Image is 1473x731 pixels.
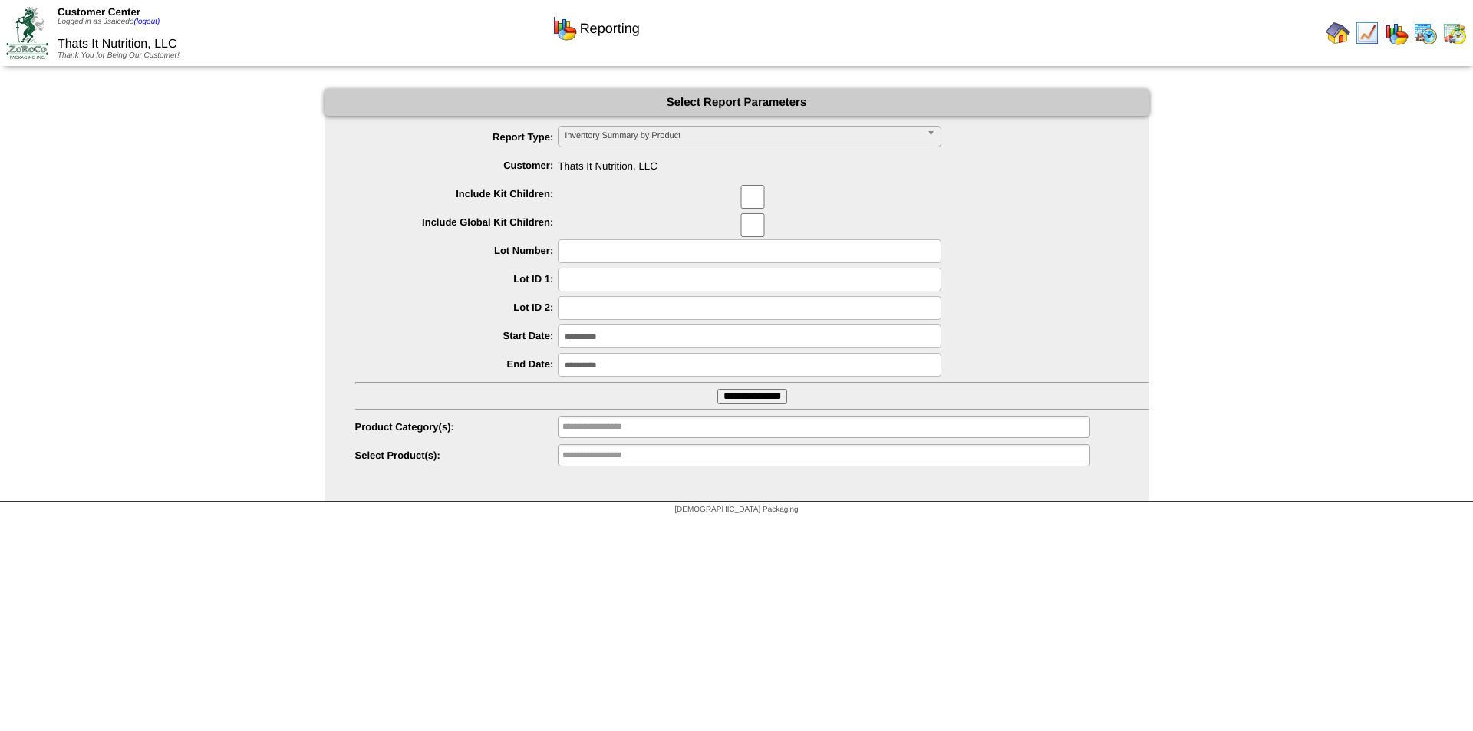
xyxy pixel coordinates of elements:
span: Thank You for Being Our Customer! [58,51,180,60]
label: Include Kit Children: [355,188,559,199]
label: Lot ID 2: [355,301,559,313]
label: Lot ID 1: [355,273,559,285]
label: Product Category(s): [355,421,559,433]
img: calendarinout.gif [1442,21,1467,45]
label: Customer: [355,160,559,171]
div: Select Report Parameters [325,89,1149,116]
label: Report Type: [355,131,559,143]
span: Logged in as Jsalcedo [58,18,160,26]
span: Thats It Nutrition, LLC [355,154,1149,172]
img: line_graph.gif [1355,21,1379,45]
a: (logout) [133,18,160,26]
label: Select Product(s): [355,449,559,461]
label: End Date: [355,358,559,370]
label: Start Date: [355,330,559,341]
span: Inventory Summary by Product [565,127,921,145]
span: [DEMOGRAPHIC_DATA] Packaging [674,505,798,514]
img: calendarprod.gif [1413,21,1438,45]
img: graph.gif [552,16,577,41]
img: graph.gif [1384,21,1409,45]
span: Customer Center [58,6,140,18]
label: Lot Number: [355,245,559,256]
img: home.gif [1326,21,1350,45]
span: Reporting [580,21,640,37]
img: ZoRoCo_Logo(Green%26Foil)%20jpg.webp [6,7,48,58]
label: Include Global Kit Children: [355,216,559,228]
span: Thats It Nutrition, LLC [58,38,177,51]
